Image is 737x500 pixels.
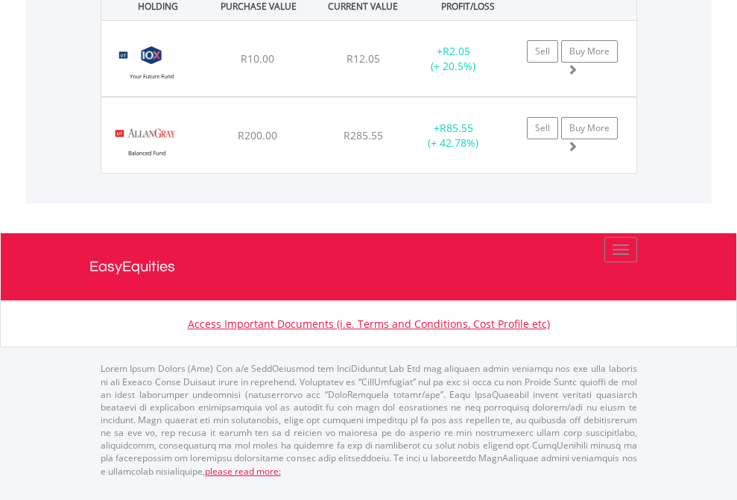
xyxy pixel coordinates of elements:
div: + (+ 42.78%) [407,121,500,151]
span: R200.00 [238,128,277,142]
a: Sell [527,40,558,63]
a: Buy More [561,117,618,139]
a: Access Important Documents (i.e. Terms and Conditions, Cost Profile etc) [188,317,550,331]
img: UT.ZA.AGBC.png [109,116,184,169]
span: R12.05 [347,51,380,66]
span: R2.05 [443,44,470,58]
div: + (+ 20.5%) [407,44,500,74]
a: please read more: [205,465,281,478]
a: Buy More [561,40,618,63]
span: R10.00 [241,51,274,66]
span: R285.55 [344,128,383,142]
img: UT.ZA.10XHA.png [109,39,194,92]
span: R85.55 [440,121,473,135]
a: Sell [527,117,558,139]
a: EasyEquities [89,233,648,300]
p: Lorem Ipsum Dolors (Ame) Con a/e SeddOeiusmod tem InciDiduntut Lab Etd mag aliquaen admin veniamq... [101,362,637,477]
